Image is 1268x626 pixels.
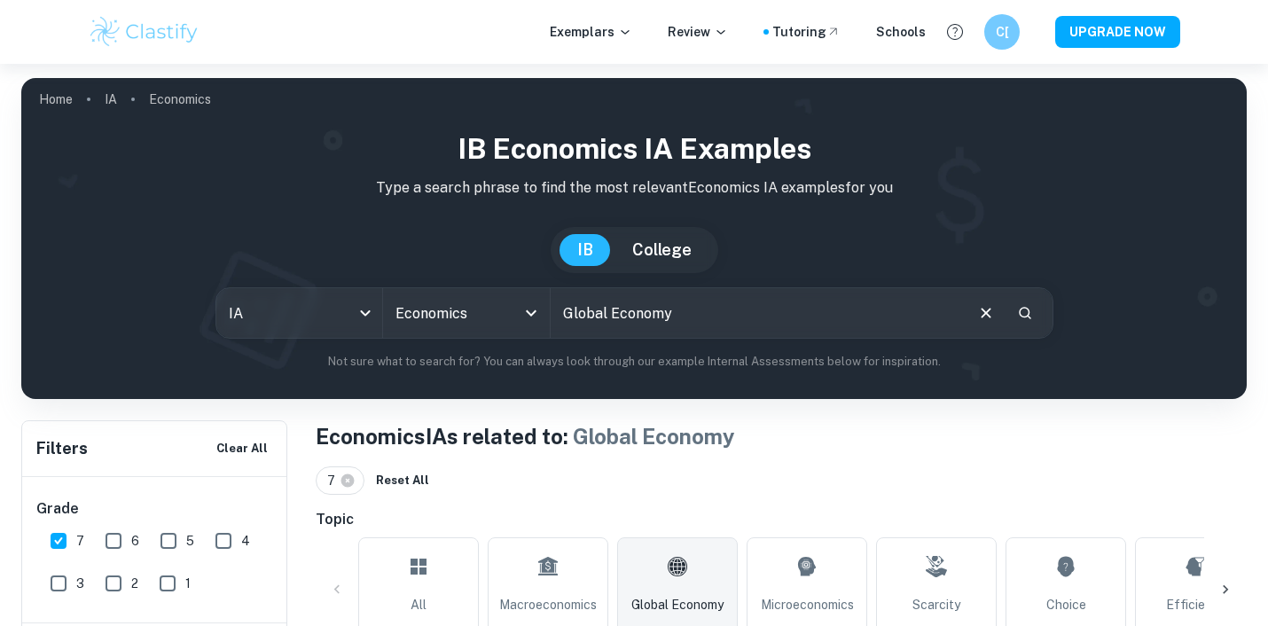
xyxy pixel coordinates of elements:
[519,301,544,325] button: Open
[316,420,1247,452] h1: Economics IAs related to:
[551,288,962,338] input: E.g. smoking and tax, tariffs, global economy...
[21,78,1247,399] img: profile cover
[185,574,191,593] span: 1
[614,234,709,266] button: College
[411,595,427,614] span: All
[35,353,1233,371] p: Not sure what to search for? You can always look through our example Internal Assessments below f...
[316,509,1247,530] h6: Topic
[131,574,138,593] span: 2
[668,22,728,42] p: Review
[36,436,88,461] h6: Filters
[573,424,735,449] span: Global Economy
[631,595,724,614] span: Global Economy
[216,288,383,338] div: IA
[876,22,926,42] a: Schools
[35,128,1233,170] h1: IB Economics IA examples
[992,22,1013,42] h6: C[
[39,87,73,112] a: Home
[560,234,611,266] button: IB
[105,87,117,112] a: IA
[1055,16,1180,48] button: UPGRADE NOW
[212,435,272,462] button: Clear All
[772,22,841,42] a: Tutoring
[36,498,274,520] h6: Grade
[1166,595,1225,614] span: Efficiency
[76,574,84,593] span: 3
[969,296,1003,330] button: Clear
[550,22,632,42] p: Exemplars
[186,531,194,551] span: 5
[1046,595,1086,614] span: Choice
[316,466,364,495] div: 7
[327,471,343,490] span: 7
[88,14,200,50] img: Clastify logo
[940,17,970,47] button: Help and Feedback
[1010,298,1040,328] button: Search
[372,467,434,494] button: Reset All
[761,595,854,614] span: Microeconomics
[76,531,84,551] span: 7
[912,595,960,614] span: Scarcity
[131,531,139,551] span: 6
[499,595,597,614] span: Macroeconomics
[241,531,250,551] span: 4
[35,177,1233,199] p: Type a search phrase to find the most relevant Economics IA examples for you
[984,14,1020,50] button: C[
[149,90,211,109] p: Economics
